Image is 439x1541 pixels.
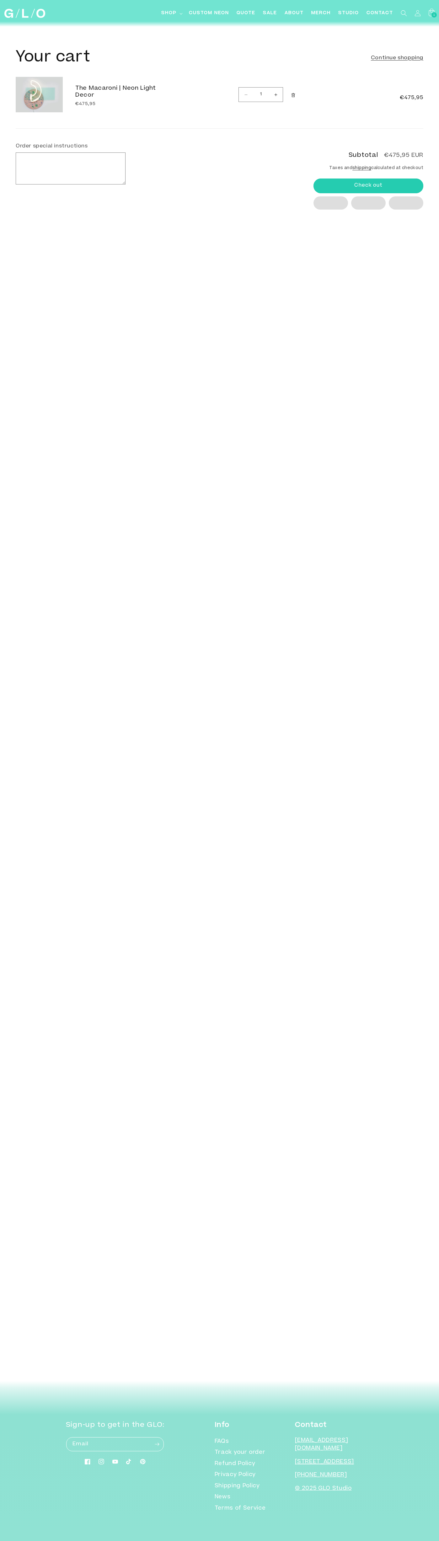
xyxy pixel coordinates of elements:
[281,6,308,20] a: About
[371,54,423,63] a: Continue shopping
[215,1447,265,1458] a: Track your order
[215,1503,266,1514] a: Terms of Service
[295,1485,373,1493] p: © 2025 GLO Studio
[233,6,259,20] a: Quote
[161,10,177,17] span: Shop
[66,1437,164,1451] input: Email
[288,89,299,102] a: Remove The Macaroni | Neon Light Decor
[372,94,423,102] span: €475,95
[259,6,281,20] a: SALE
[397,6,411,20] summary: Search
[4,9,45,18] img: GLO Studio
[2,7,47,20] a: GLO Studio
[285,10,304,17] span: About
[384,153,423,158] p: €475,95 EUR
[295,1422,327,1429] strong: Contact
[75,101,169,108] div: €475,95
[215,1438,229,1448] a: FAQs
[311,10,331,17] span: Merch
[433,12,435,18] span: 1
[215,1492,231,1503] a: News
[16,49,90,67] h1: Your cart
[75,85,169,99] a: The Macaroni | Neon Light Decor
[295,1437,373,1453] p: [EMAIL_ADDRESS][DOMAIN_NAME]
[185,6,233,20] a: Custom Neon
[263,10,277,17] span: SALE
[66,1420,164,1430] h2: Sign-up to get in the GLO:
[150,1437,164,1452] button: Subscribe
[215,1458,255,1470] a: Refund Policy
[215,1422,229,1429] strong: Info
[295,1459,354,1465] a: [STREET_ADDRESS]
[313,165,423,172] small: Taxes and calculated at checkout
[189,10,229,17] span: Custom Neon
[16,77,63,112] img: The Macaroni | Neon Light Decor - GLO Studio - GLASS NEON
[237,10,255,17] span: Quote
[295,1471,373,1480] p: [PHONE_NUMBER]
[16,143,88,149] label: Order special instructions
[363,6,397,20] a: Contact
[253,87,269,102] input: Quantity for The Macaroni | Neon Light Decor
[158,6,185,20] summary: Shop
[308,6,335,20] a: Merch
[338,10,359,17] span: Studio
[215,1469,256,1481] a: Privacy Policy
[335,6,363,20] a: Studio
[215,1481,260,1492] a: Shipping Policy
[313,179,423,193] button: Check out
[367,10,393,17] span: Contact
[352,166,371,170] a: shipping
[349,152,378,158] h2: Subtotal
